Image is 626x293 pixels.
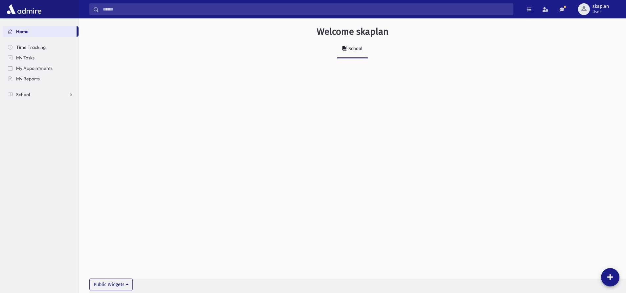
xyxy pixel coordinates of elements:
input: Search [99,3,513,15]
span: My Appointments [16,65,53,71]
a: My Reports [3,73,79,84]
span: Time Tracking [16,44,46,50]
a: School [3,89,79,100]
span: My Reports [16,76,40,82]
span: School [16,92,30,97]
span: skaplan [592,4,609,9]
div: School [347,46,362,52]
button: Public Widgets [89,279,133,290]
a: School [337,40,368,58]
a: My Tasks [3,52,79,63]
span: Home [16,29,29,34]
a: My Appointments [3,63,79,73]
span: My Tasks [16,55,35,61]
img: AdmirePro [5,3,43,16]
a: Time Tracking [3,42,79,52]
span: User [592,9,609,14]
h3: Welcome skaplan [317,26,388,37]
a: Home [3,26,77,37]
